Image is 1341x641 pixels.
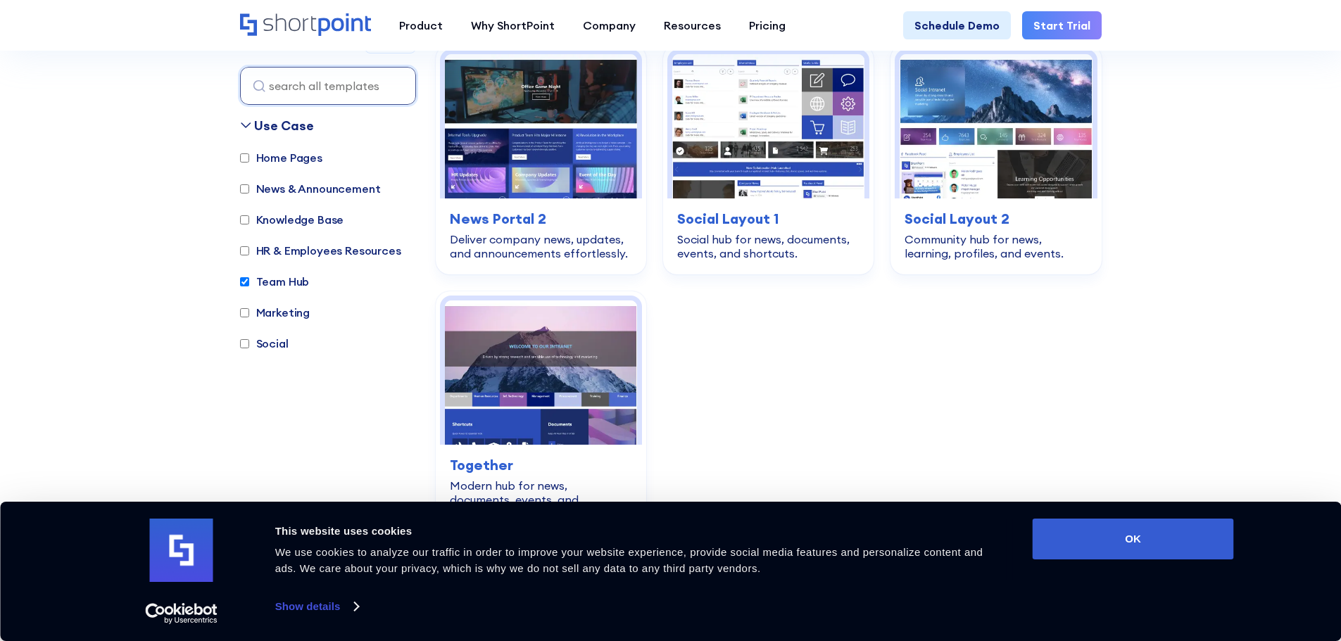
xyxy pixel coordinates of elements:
div: Pricing [749,17,786,34]
img: Social Layout 2 – SharePoint Community Site: Community hub for news, learning, profiles, and events. [900,54,1092,198]
label: HR & Employees Resources [240,242,401,259]
h3: Social Layout 2 [905,208,1087,229]
a: Show details [275,596,358,617]
h3: Together [450,455,632,476]
a: Home [240,13,371,37]
a: Usercentrics Cookiebot - opens in a new window [120,603,243,624]
input: News & Announcement [240,184,249,193]
h3: Social Layout 1 [677,208,860,229]
a: Schedule Demo [903,11,1011,39]
label: Social [240,335,289,352]
div: Modern hub for news, documents, events, and shortcuts. [450,478,632,521]
label: Marketing [240,304,310,321]
input: search all templates [240,67,416,105]
h3: News Portal 2 [450,208,632,229]
input: Social [240,339,249,348]
a: Product [385,11,457,39]
img: Social Layout 1 – SharePoint Social Intranet Template: Social hub for news, documents, events, an... [672,54,864,198]
label: Team Hub [240,273,310,290]
div: Community hub for news, learning, profiles, and events. [905,232,1087,260]
div: Product [399,17,443,34]
div: Social hub for news, documents, events, and shortcuts. [677,232,860,260]
input: HR & Employees Resources [240,246,249,255]
a: News Portal 2 – SharePoint News Post Template: Deliver company news, updates, and announcements e... [436,45,646,274]
label: Knowledge Base [240,211,344,228]
a: Social Layout 2 – SharePoint Community Site: Community hub for news, learning, profiles, and even... [890,45,1101,274]
a: Together – Intranet Homepage Template: Modern hub for news, documents, events, and shortcuts.Toge... [436,291,646,535]
div: Resources [664,17,721,34]
input: Home Pages [240,153,249,163]
a: Why ShortPoint [457,11,569,39]
div: This website uses cookies [275,523,1001,540]
div: Deliver company news, updates, and announcements effortlessly. [450,232,632,260]
span: We use cookies to analyze our traffic in order to improve your website experience, provide social... [275,546,983,574]
a: Resources [650,11,735,39]
a: Social Layout 1 – SharePoint Social Intranet Template: Social hub for news, documents, events, an... [663,45,874,274]
button: OK [1033,519,1234,559]
label: Home Pages [240,149,322,166]
div: Use Case [254,116,314,135]
a: Start Trial [1022,11,1102,39]
img: logo [150,519,213,582]
label: News & Announcement [240,180,381,197]
input: Marketing [240,308,249,317]
input: Team Hub [240,277,249,286]
input: Knowledge Base [240,215,249,224]
a: Company [569,11,650,39]
div: Company [583,17,636,34]
div: Why ShortPoint [471,17,555,34]
img: Together – Intranet Homepage Template: Modern hub for news, documents, events, and shortcuts. [445,300,637,445]
img: News Portal 2 – SharePoint News Post Template: Deliver company news, updates, and announcements e... [445,54,637,198]
a: Pricing [735,11,800,39]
